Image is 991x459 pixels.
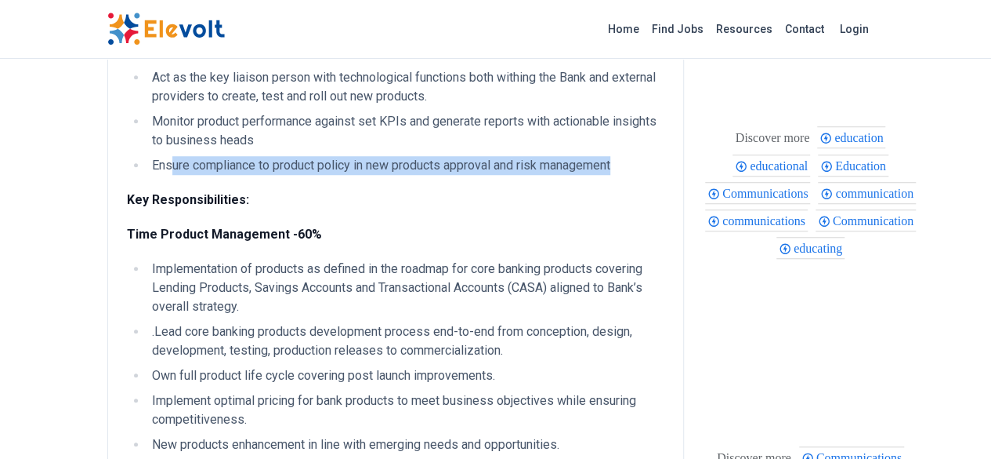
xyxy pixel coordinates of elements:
a: Home [602,16,646,42]
span: communication [835,187,918,200]
li: .Lead core banking products development process end-to-end from conception, design, development, ... [147,322,664,360]
a: Resources [710,16,779,42]
li: Implement optimal pricing for bank products to meet business objectives while ensuring competitiv... [147,392,664,429]
div: These are topics related to the article that might interest you [736,127,810,149]
iframe: Chat Widget [913,384,991,459]
div: educational [732,155,810,177]
span: education [834,131,888,144]
span: Education [835,159,891,173]
strong: Key Responsibilities: [127,192,249,207]
div: education [817,126,885,148]
strong: Time Product Management -60% [127,227,322,242]
li: Act as the key liaison person with technological functions both withing the Bank and external pro... [147,68,664,106]
span: educating [794,242,847,255]
span: Communication [833,214,918,228]
span: educational [750,159,812,173]
li: Ensure compliance to product policy in new products approval and risk management [147,156,664,175]
a: Contact [779,16,830,42]
div: Education [818,155,888,177]
span: communications [722,214,810,228]
span: Communications [722,187,812,200]
div: educating [776,237,845,259]
li: Monitor product performance against set KPIs and generate reports with actionable insights to bus... [147,112,664,150]
div: Communication [816,209,916,231]
li: New products enhancement in line with emerging needs and opportunities. [147,435,664,454]
a: Find Jobs [646,16,710,42]
a: Login [830,13,878,45]
div: Communications [705,182,810,204]
div: communication [818,182,916,204]
div: communications [705,209,808,231]
li: Implementation of products as defined in the roadmap for core banking products covering Lending P... [147,260,664,316]
img: Elevolt [107,13,225,46]
li: Own full product life cycle covering post launch improvements. [147,366,664,385]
